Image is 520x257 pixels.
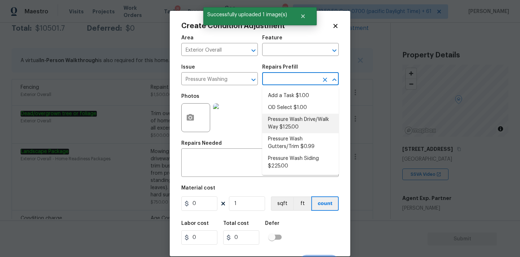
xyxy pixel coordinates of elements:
li: Pressure Wash Siding $225.00 [262,153,339,172]
h5: Defer [265,221,279,226]
h5: Repairs Needed [181,141,222,146]
h5: Photos [181,94,199,99]
button: Clear [320,75,330,85]
li: OD Select $1.00 [262,102,339,114]
h5: Area [181,35,194,40]
button: sqft [271,196,293,211]
h5: Material cost [181,186,215,191]
h5: Issue [181,65,195,70]
li: Pressure Wash Gutters/Trim $0.99 [262,133,339,153]
h5: Repairs Prefill [262,65,298,70]
h5: Total cost [223,221,249,226]
button: count [311,196,339,211]
button: Close [329,75,339,85]
h2: Create Condition Adjustment [181,22,332,30]
li: Add a Task $1.00 [262,90,339,102]
button: ft [293,196,311,211]
button: Open [329,45,339,56]
button: Open [248,45,259,56]
span: Successfully uploaded 1 image(s) [203,7,291,22]
button: Open [248,75,259,85]
h5: Feature [262,35,282,40]
button: Close [291,9,315,23]
li: Pressure Wash Drive/Walk Way $125.00 [262,114,339,133]
h5: Labor cost [181,221,209,226]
